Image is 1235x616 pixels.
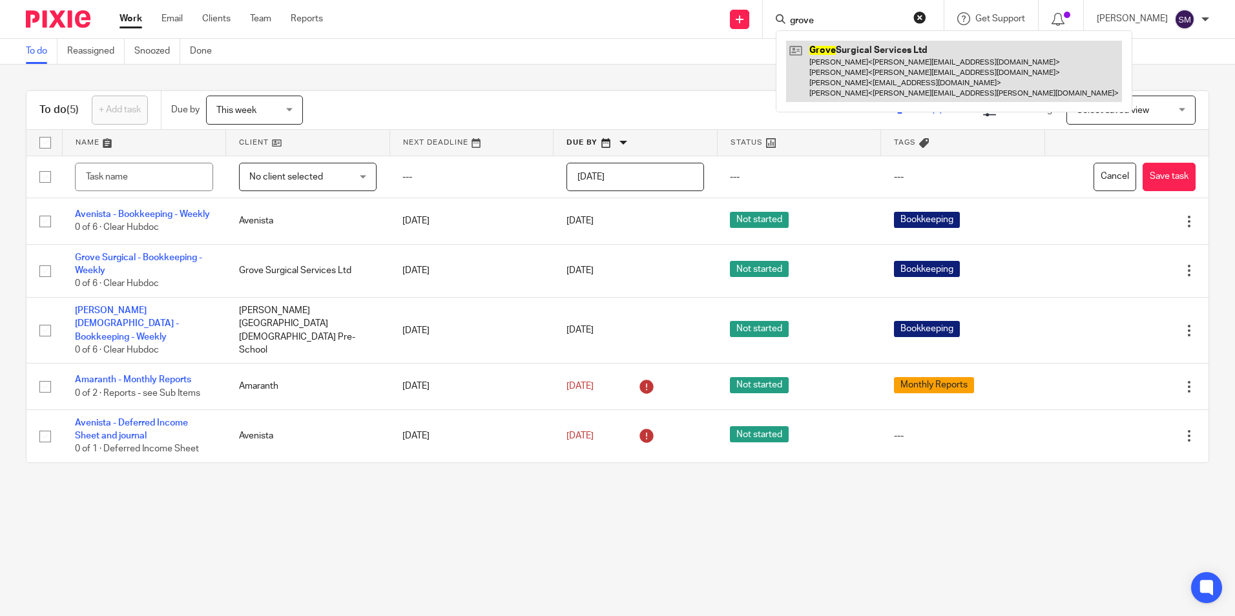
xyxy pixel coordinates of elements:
[75,163,213,192] input: Task name
[250,12,271,25] a: Team
[894,212,960,228] span: Bookkeeping
[75,418,188,440] a: Avenista - Deferred Income Sheet and journal
[894,377,974,393] span: Monthly Reports
[75,280,159,289] span: 0 of 6 · Clear Hubdoc
[389,409,554,462] td: [DATE]
[75,445,199,454] span: 0 of 1 · Deferred Income Sheet
[202,12,231,25] a: Clients
[226,297,390,364] td: [PERSON_NAME][GEOGRAPHIC_DATA][DEMOGRAPHIC_DATA] Pre-School
[730,426,789,442] span: Not started
[730,377,789,393] span: Not started
[216,106,256,115] span: This week
[291,12,323,25] a: Reports
[26,39,57,64] a: To do
[566,431,594,440] span: [DATE]
[1174,9,1195,30] img: svg%3E
[226,409,390,462] td: Avenista
[75,223,159,232] span: 0 of 6 · Clear Hubdoc
[1077,106,1149,115] span: Select saved view
[75,306,179,342] a: [PERSON_NAME] [DEMOGRAPHIC_DATA] - Bookkeeping - Weekly
[389,364,554,409] td: [DATE]
[730,212,789,228] span: Not started
[26,10,90,28] img: Pixie
[566,216,594,225] span: [DATE]
[75,210,210,219] a: Avenista - Bookkeeping - Weekly
[226,364,390,409] td: Amaranth
[975,14,1025,23] span: Get Support
[389,244,554,297] td: [DATE]
[894,321,960,337] span: Bookkeeping
[226,244,390,297] td: Grove Surgical Services Ltd
[67,105,79,115] span: (5)
[730,261,789,277] span: Not started
[566,266,594,275] span: [DATE]
[1094,163,1136,192] button: Cancel
[894,261,960,277] span: Bookkeeping
[389,297,554,364] td: [DATE]
[389,156,554,198] td: ---
[119,12,142,25] a: Work
[730,321,789,337] span: Not started
[161,12,183,25] a: Email
[1097,12,1168,25] p: [PERSON_NAME]
[75,345,159,354] span: 0 of 6 · Clear Hubdoc
[566,382,594,391] span: [DATE]
[789,15,905,27] input: Search
[226,198,390,244] td: Avenista
[717,156,881,198] td: ---
[566,326,594,335] span: [DATE]
[894,429,1032,442] div: ---
[881,156,1045,198] td: ---
[171,103,200,116] p: Due by
[75,375,191,384] a: Amaranth - Monthly Reports
[75,253,202,275] a: Grove Surgical - Bookkeeping - Weekly
[566,163,705,192] input: Pick a date
[75,389,200,398] span: 0 of 2 · Reports - see Sub Items
[67,39,125,64] a: Reassigned
[39,103,79,117] h1: To do
[92,96,148,125] a: + Add task
[913,11,926,24] button: Clear
[190,39,222,64] a: Done
[389,198,554,244] td: [DATE]
[134,39,180,64] a: Snoozed
[894,139,916,146] span: Tags
[1143,163,1196,192] button: Save task
[249,172,323,181] span: No client selected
